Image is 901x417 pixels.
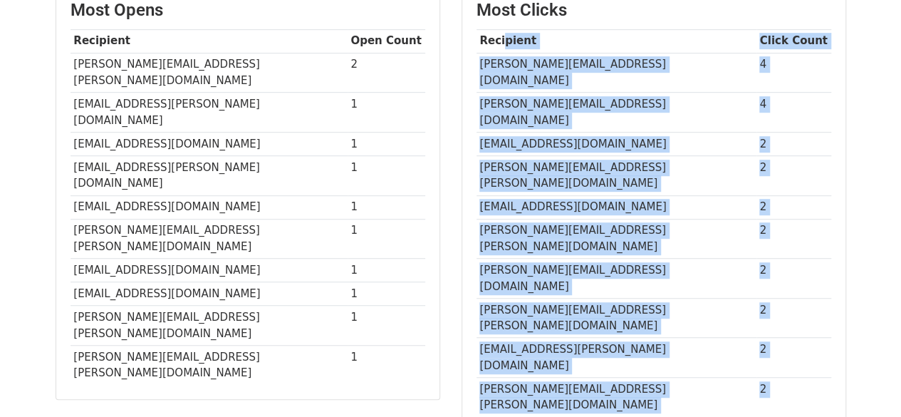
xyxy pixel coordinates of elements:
td: 2 [756,378,831,417]
td: 1 [348,219,425,259]
td: 2 [756,155,831,195]
td: [PERSON_NAME][EMAIL_ADDRESS][DOMAIN_NAME] [476,53,756,93]
td: 1 [348,346,425,385]
td: [EMAIL_ADDRESS][PERSON_NAME][DOMAIN_NAME] [71,155,348,195]
td: [PERSON_NAME][EMAIL_ADDRESS][PERSON_NAME][DOMAIN_NAME] [476,378,756,417]
td: 1 [348,195,425,219]
td: 1 [348,282,425,306]
iframe: Chat Widget [830,349,901,417]
td: [PERSON_NAME][EMAIL_ADDRESS][PERSON_NAME][DOMAIN_NAME] [71,53,348,93]
td: 4 [756,53,831,93]
td: [EMAIL_ADDRESS][DOMAIN_NAME] [71,282,348,306]
td: [EMAIL_ADDRESS][PERSON_NAME][DOMAIN_NAME] [476,338,756,378]
td: 1 [348,259,425,282]
td: [EMAIL_ADDRESS][DOMAIN_NAME] [71,132,348,155]
td: 1 [348,93,425,133]
td: 1 [348,132,425,155]
td: 2 [756,338,831,378]
td: [EMAIL_ADDRESS][PERSON_NAME][DOMAIN_NAME] [71,93,348,133]
td: 2 [756,298,831,338]
th: Open Count [348,29,425,53]
td: 2 [756,132,831,155]
td: 1 [348,155,425,195]
th: Recipient [476,29,756,53]
td: [PERSON_NAME][EMAIL_ADDRESS][DOMAIN_NAME] [476,259,756,299]
td: [EMAIL_ADDRESS][DOMAIN_NAME] [71,259,348,282]
th: Recipient [71,29,348,53]
td: [EMAIL_ADDRESS][DOMAIN_NAME] [71,195,348,219]
td: [PERSON_NAME][EMAIL_ADDRESS][PERSON_NAME][DOMAIN_NAME] [476,219,756,259]
td: 2 [756,259,831,299]
td: [PERSON_NAME][EMAIL_ADDRESS][PERSON_NAME][DOMAIN_NAME] [476,298,756,338]
td: 4 [756,93,831,133]
td: 2 [348,53,425,93]
td: 2 [756,195,831,219]
td: [EMAIL_ADDRESS][DOMAIN_NAME] [476,132,756,155]
th: Click Count [756,29,831,53]
td: [EMAIL_ADDRESS][DOMAIN_NAME] [476,195,756,219]
td: [PERSON_NAME][EMAIL_ADDRESS][DOMAIN_NAME] [476,93,756,133]
td: 2 [756,219,831,259]
td: [PERSON_NAME][EMAIL_ADDRESS][PERSON_NAME][DOMAIN_NAME] [71,219,348,259]
td: [PERSON_NAME][EMAIL_ADDRESS][PERSON_NAME][DOMAIN_NAME] [476,155,756,195]
td: [PERSON_NAME][EMAIL_ADDRESS][PERSON_NAME][DOMAIN_NAME] [71,306,348,346]
td: 1 [348,306,425,346]
td: [PERSON_NAME][EMAIL_ADDRESS][PERSON_NAME][DOMAIN_NAME] [71,346,348,385]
